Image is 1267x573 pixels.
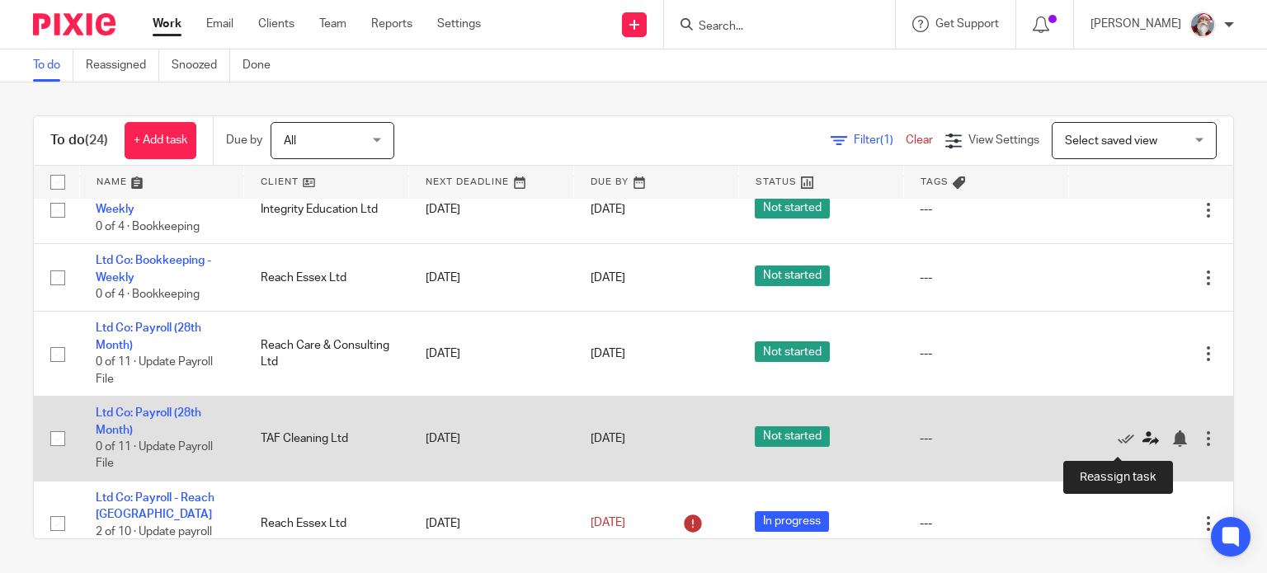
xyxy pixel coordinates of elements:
span: [DATE] [591,348,625,359]
span: [DATE] [591,272,625,284]
p: Due by [226,132,262,148]
a: Reports [371,16,412,32]
span: Not started [755,426,830,447]
div: --- [920,201,1052,218]
td: Integrity Education Ltd [244,176,409,244]
a: To do [33,49,73,82]
td: [DATE] [409,397,574,481]
a: Ltd Co: Bookkeeping - Weekly [96,255,211,283]
div: --- [920,345,1052,362]
div: --- [920,430,1052,447]
img: Karen%20Pic.png [1189,12,1216,38]
a: Mark as done [1118,430,1142,447]
td: [DATE] [409,481,574,566]
a: Clear [906,134,933,146]
a: Done [243,49,283,82]
span: [DATE] [591,433,625,444]
img: Pixie [33,13,115,35]
a: Work [153,16,181,32]
span: 2 of 10 · Update payroll records [96,526,212,555]
span: 0 of 11 · Update Payroll File [96,356,213,385]
span: 0 of 4 · Bookkeeping [96,289,200,300]
span: Tags [921,177,949,186]
a: Ltd Co: Payroll (28th Month) [96,407,201,435]
div: --- [920,270,1052,286]
a: + Add task [125,122,196,159]
span: Get Support [935,18,999,30]
a: Settings [437,16,481,32]
span: (1) [880,134,893,146]
p: [PERSON_NAME] [1090,16,1181,32]
span: Select saved view [1065,135,1157,147]
a: Ltd Co: Payroll - Reach [GEOGRAPHIC_DATA] [96,492,214,520]
span: View Settings [968,134,1039,146]
a: Clients [258,16,294,32]
td: Reach Essex Ltd [244,481,409,566]
td: [DATE] [409,244,574,312]
span: Not started [755,198,830,218]
span: Not started [755,341,830,362]
a: Email [206,16,233,32]
td: [DATE] [409,176,574,244]
span: Not started [755,265,830,286]
span: [DATE] [591,518,625,529]
span: 0 of 11 · Update Payroll File [96,441,213,470]
td: TAF Cleaning Ltd [244,397,409,481]
span: Filter [854,134,906,146]
a: Team [319,16,346,32]
td: Reach Essex Ltd [244,244,409,312]
td: Reach Care & Consulting Ltd [244,312,409,397]
span: (24) [85,134,108,147]
input: Search [697,20,845,35]
a: Snoozed [172,49,230,82]
span: In progress [755,511,829,532]
span: [DATE] [591,204,625,216]
a: Ltd Co: Payroll (28th Month) [96,322,201,350]
h1: To do [50,132,108,149]
td: [DATE] [409,312,574,397]
span: 0 of 4 · Bookkeeping [96,221,200,232]
div: --- [920,515,1052,532]
span: All [284,135,296,147]
a: Reassigned [86,49,159,82]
